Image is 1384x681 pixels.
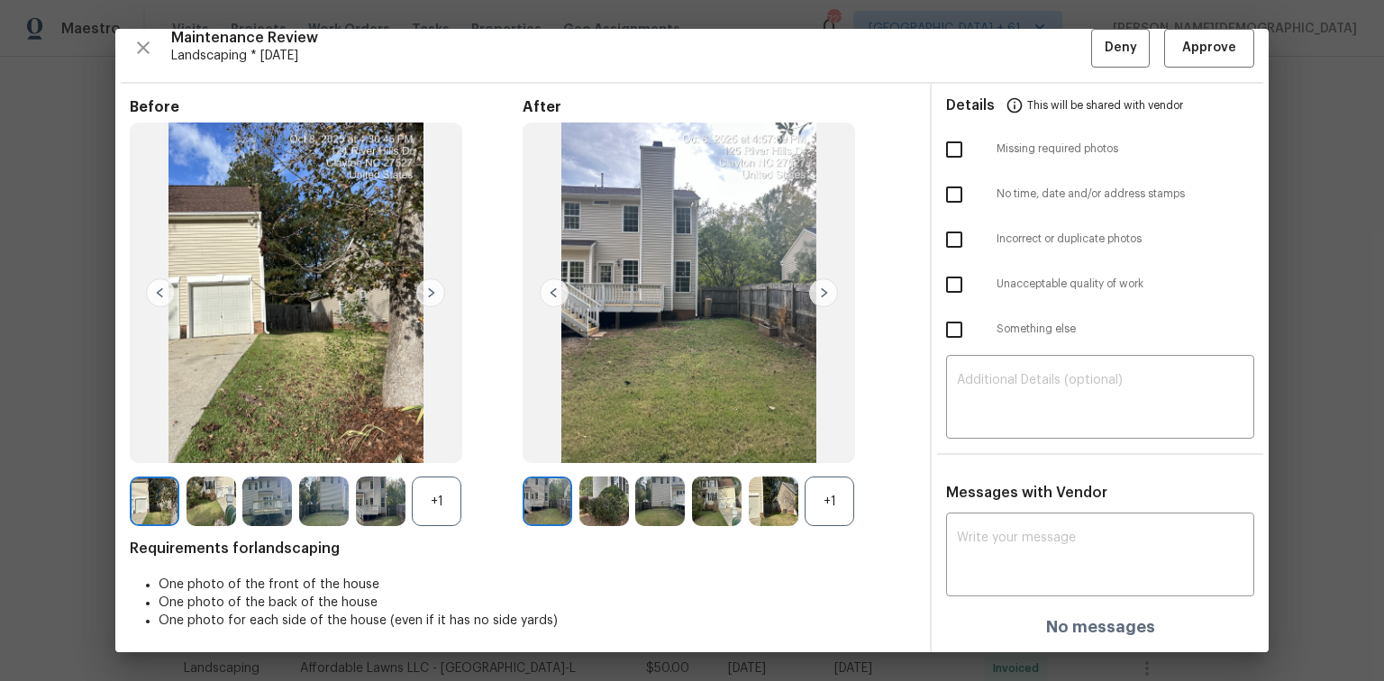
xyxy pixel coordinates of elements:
span: Missing required photos [997,141,1254,157]
div: Incorrect or duplicate photos [932,217,1269,262]
img: left-chevron-button-url [540,278,569,307]
span: Details [946,84,995,127]
span: Landscaping * [DATE] [171,47,1091,65]
img: right-chevron-button-url [809,278,838,307]
span: Unacceptable quality of work [997,277,1254,292]
span: Before [130,98,523,116]
span: After [523,98,915,116]
button: Deny [1091,29,1150,68]
span: Something else [997,322,1254,337]
button: Approve [1164,29,1254,68]
img: right-chevron-button-url [416,278,445,307]
li: One photo of the front of the house [159,576,915,594]
li: One photo of the back of the house [159,594,915,612]
span: Incorrect or duplicate photos [997,232,1254,247]
span: This will be shared with vendor [1027,84,1183,127]
span: Maintenance Review [171,29,1091,47]
span: Deny [1105,37,1137,59]
span: No time, date and/or address stamps [997,186,1254,202]
span: Messages with Vendor [946,486,1107,500]
li: One photo for each side of the house (even if it has no side yards) [159,612,915,630]
span: Approve [1182,37,1236,59]
h4: No messages [1046,618,1155,636]
div: +1 [412,477,461,526]
img: left-chevron-button-url [146,278,175,307]
div: Something else [932,307,1269,352]
div: +1 [805,477,854,526]
span: Requirements for landscaping [130,540,915,558]
div: Unacceptable quality of work [932,262,1269,307]
div: No time, date and/or address stamps [932,172,1269,217]
div: Missing required photos [932,127,1269,172]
